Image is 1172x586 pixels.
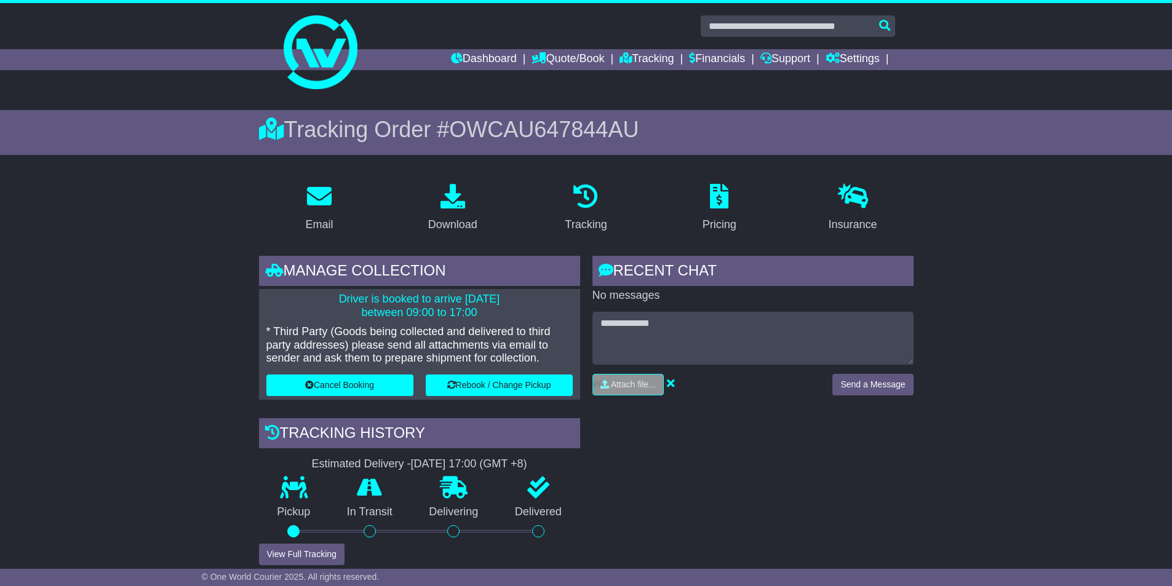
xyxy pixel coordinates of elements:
div: Download [428,216,477,233]
div: Pricing [703,216,736,233]
button: Cancel Booking [266,374,413,396]
button: Send a Message [832,374,913,395]
a: Email [297,180,341,237]
a: Pricing [695,180,744,237]
a: Quote/Book [532,49,604,70]
a: Support [760,49,810,70]
a: Tracking [620,49,674,70]
a: Insurance [821,180,885,237]
span: OWCAU647844AU [449,117,639,142]
a: Financials [689,49,745,70]
span: © One World Courier 2025. All rights reserved. [202,572,380,582]
p: In Transit [329,505,411,519]
div: Tracking [565,216,607,233]
a: Tracking [557,180,615,237]
div: Tracking history [259,418,580,451]
div: RECENT CHAT [592,256,914,289]
p: Pickup [259,505,329,519]
p: Driver is booked to arrive [DATE] between 09:00 to 17:00 [266,293,573,319]
p: No messages [592,289,914,303]
button: Rebook / Change Pickup [426,374,573,396]
div: Estimated Delivery - [259,457,580,471]
div: Insurance [829,216,877,233]
p: * Third Party (Goods being collected and delivered to third party addresses) please send all atta... [266,325,573,365]
a: Dashboard [451,49,517,70]
div: [DATE] 17:00 (GMT +8) [411,457,527,471]
p: Delivered [496,505,580,519]
div: Manage collection [259,256,580,289]
a: Download [420,180,485,237]
div: Email [305,216,333,233]
a: Settings [826,49,880,70]
div: Tracking Order # [259,116,914,143]
p: Delivering [411,505,497,519]
button: View Full Tracking [259,544,345,565]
